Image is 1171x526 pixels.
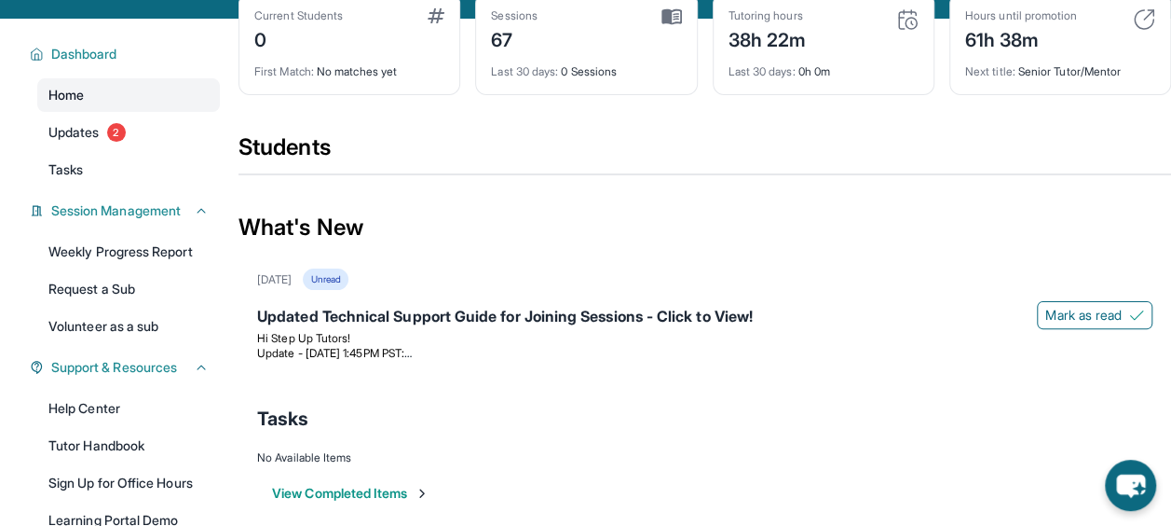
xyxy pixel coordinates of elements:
[491,64,558,78] span: Last 30 days :
[965,53,1155,79] div: Senior Tutor/Mentor
[1105,460,1156,511] button: chat-button
[44,45,209,63] button: Dashboard
[51,45,117,63] span: Dashboard
[896,8,919,31] img: card
[37,272,220,306] a: Request a Sub
[661,8,682,25] img: card
[1129,308,1144,323] img: Mark as read
[238,187,1171,269] div: What's New
[44,201,209,220] button: Session Management
[1045,306,1122,325] span: Mark as read
[254,64,314,78] span: First Match :
[257,305,1152,331] div: Updated Technical Support Guide for Joining Sessions - Click to View!
[257,346,412,360] span: Update - [DATE] 1:45PM PST:
[48,160,83,179] span: Tasks
[491,53,681,79] div: 0 Sessions
[37,392,220,425] a: Help Center
[257,450,1152,465] div: No Available Items
[728,64,796,78] span: Last 30 days :
[254,8,343,23] div: Current Students
[1037,301,1152,329] button: Mark as read
[965,23,1077,53] div: 61h 38m
[238,132,1171,173] div: Students
[1133,8,1155,31] img: card
[728,53,919,79] div: 0h 0m
[257,331,350,345] span: Hi Step Up Tutors!
[257,406,308,432] span: Tasks
[37,153,220,187] a: Tasks
[37,235,220,269] a: Weekly Progress Report
[48,86,84,104] span: Home
[257,272,292,287] div: [DATE]
[51,358,177,377] span: Support & Resources
[428,8,444,23] img: card
[51,201,181,220] span: Session Management
[303,269,347,290] div: Unread
[37,466,220,500] a: Sign Up for Office Hours
[965,8,1077,23] div: Hours until promotion
[37,78,220,112] a: Home
[491,8,538,23] div: Sessions
[728,8,807,23] div: Tutoring hours
[37,429,220,463] a: Tutor Handbook
[37,116,220,149] a: Updates2
[254,23,343,53] div: 0
[48,123,100,142] span: Updates
[107,123,126,142] span: 2
[272,484,429,503] button: View Completed Items
[491,23,538,53] div: 67
[965,64,1015,78] span: Next title :
[254,53,444,79] div: No matches yet
[44,358,209,377] button: Support & Resources
[37,310,220,343] a: Volunteer as a sub
[728,23,807,53] div: 38h 22m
